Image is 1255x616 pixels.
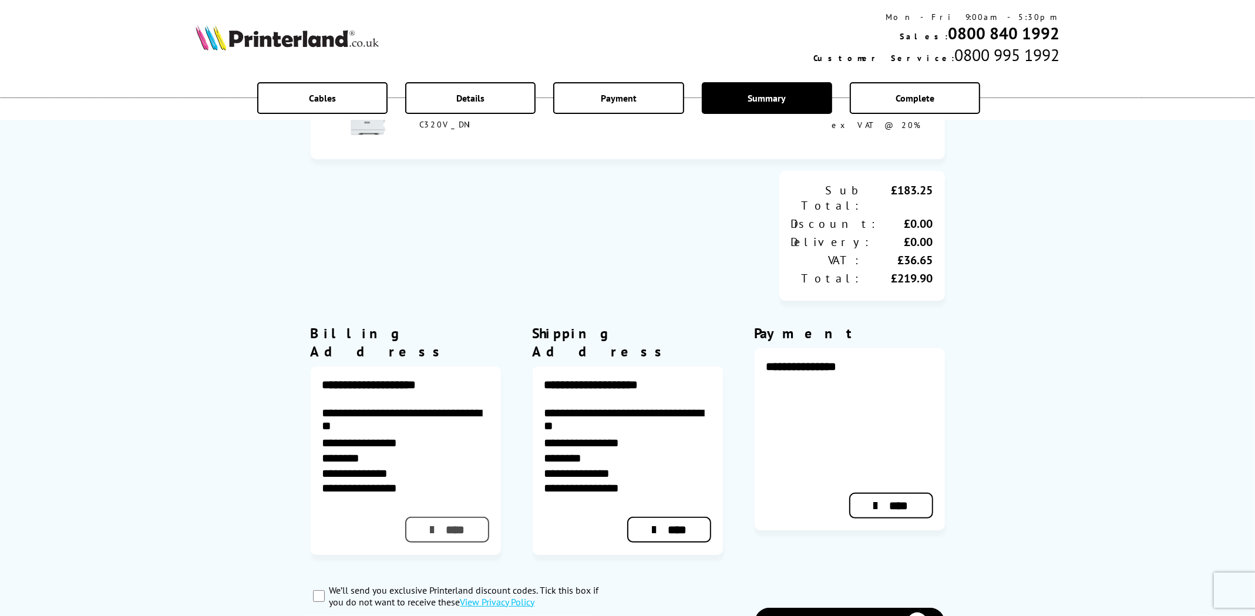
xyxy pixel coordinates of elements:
[748,92,786,104] span: Summary
[862,271,933,286] div: £219.90
[623,102,744,142] div: Qty: 1
[791,234,872,250] div: Delivery:
[896,92,934,104] span: Complete
[954,44,1059,66] span: 0800 995 1992
[329,584,615,608] label: We’ll send you exclusive Printerland discount codes. Tick this box if you do not want to receive ...
[311,324,501,361] div: Billing Address
[196,25,379,51] img: Printerland Logo
[791,183,862,213] div: Sub Total:
[755,324,945,342] div: Payment
[862,253,933,268] div: £36.65
[791,216,879,231] div: Discount:
[533,324,723,361] div: Shipping Address
[948,22,1059,44] a: 0800 840 1992
[900,31,948,42] span: Sales:
[601,92,637,104] span: Payment
[813,53,954,63] span: Customer Service:
[862,183,933,213] div: £183.25
[832,120,921,130] span: ex VAT @ 20%
[813,12,1059,22] div: Mon - Fri 9:00am - 5:30pm
[879,216,933,231] div: £0.00
[791,253,862,268] div: VAT:
[872,234,933,250] div: £0.00
[309,92,336,104] span: Cables
[460,596,535,608] a: modal_privacy
[420,119,597,130] div: C320V_DNI
[348,100,389,141] img: Xerox C320
[791,271,862,286] div: Total:
[456,92,484,104] span: Details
